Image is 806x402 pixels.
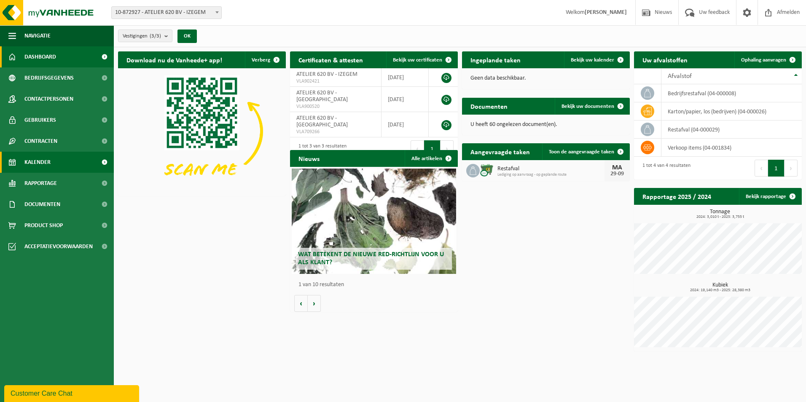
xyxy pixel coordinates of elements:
span: VLA902421 [296,78,375,85]
strong: [PERSON_NAME] [585,9,627,16]
span: Bekijk uw certificaten [393,57,442,63]
h3: Kubiek [638,282,802,292]
span: Verberg [252,57,270,63]
p: Geen data beschikbaar. [470,75,621,81]
span: Dashboard [24,46,56,67]
img: Download de VHEPlus App [118,68,286,194]
td: bedrijfsrestafval (04-000008) [661,84,802,102]
h2: Rapportage 2025 / 2024 [634,188,720,204]
span: Contracten [24,131,57,152]
td: [DATE] [382,112,429,137]
span: 2024: 3,010 t - 2025: 3,755 t [638,215,802,219]
span: Toon de aangevraagde taken [549,149,614,155]
span: Rapportage [24,173,57,194]
span: Contactpersonen [24,88,73,110]
span: Gebruikers [24,110,56,131]
h2: Ingeplande taken [462,51,529,68]
span: Afvalstof [668,73,692,80]
span: Wat betekent de nieuwe RED-richtlijn voor u als klant? [298,251,444,266]
span: Bedrijfsgegevens [24,67,74,88]
span: VLA709266 [296,129,375,135]
img: WB-0660-CU [480,163,494,177]
td: karton/papier, los (bedrijven) (04-000026) [661,102,802,121]
p: 1 van 10 resultaten [298,282,454,288]
td: verkoop items (04-001834) [661,139,802,157]
a: Wat betekent de nieuwe RED-richtlijn voor u als klant? [292,169,456,274]
button: Previous [755,160,768,177]
count: (3/3) [150,33,161,39]
td: restafval (04-000029) [661,121,802,139]
h2: Certificaten & attesten [290,51,371,68]
a: Alle artikelen [405,150,457,167]
span: 2024: 19,140 m3 - 2025: 28,380 m3 [638,288,802,292]
button: Next [785,160,798,177]
span: 10-872927 - ATELIER 620 BV - IZEGEM [112,7,221,19]
h2: Nieuws [290,150,328,166]
div: MA [609,164,626,171]
a: Bekijk rapportage [739,188,801,205]
h3: Tonnage [638,209,802,219]
h2: Documenten [462,98,516,114]
a: Bekijk uw kalender [564,51,629,68]
span: Bekijk uw kalender [571,57,614,63]
h2: Aangevraagde taken [462,143,538,160]
iframe: chat widget [4,383,141,402]
span: Ophaling aanvragen [741,57,786,63]
td: [DATE] [382,68,429,87]
span: Restafval [497,166,604,172]
span: VLA900520 [296,103,375,110]
td: [DATE] [382,87,429,112]
span: Navigatie [24,25,51,46]
a: Bekijk uw documenten [555,98,629,115]
h2: Uw afvalstoffen [634,51,696,68]
span: Kalender [24,152,51,173]
div: 1 tot 3 van 3 resultaten [294,139,347,158]
span: ATELIER 620 BV - IZEGEM [296,71,357,78]
span: ATELIER 620 BV - [GEOGRAPHIC_DATA] [296,115,348,128]
div: 29-09 [609,171,626,177]
a: Bekijk uw certificaten [386,51,457,68]
p: U heeft 60 ongelezen document(en). [470,122,621,128]
button: Next [441,140,454,157]
span: Documenten [24,194,60,215]
button: Volgende [308,295,321,312]
button: Vestigingen(3/3) [118,29,172,42]
span: ATELIER 620 BV - [GEOGRAPHIC_DATA] [296,90,348,103]
button: 1 [424,140,441,157]
span: Acceptatievoorwaarden [24,236,93,257]
div: 1 tot 4 van 4 resultaten [638,159,690,177]
span: Bekijk uw documenten [562,104,614,109]
button: OK [177,29,197,43]
button: 1 [768,160,785,177]
span: 10-872927 - ATELIER 620 BV - IZEGEM [111,6,222,19]
span: Product Shop [24,215,63,236]
button: Vorige [294,295,308,312]
a: Toon de aangevraagde taken [542,143,629,160]
span: Vestigingen [123,30,161,43]
button: Verberg [245,51,285,68]
a: Ophaling aanvragen [734,51,801,68]
span: Lediging op aanvraag - op geplande route [497,172,604,177]
h2: Download nu de Vanheede+ app! [118,51,231,68]
button: Previous [411,140,424,157]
